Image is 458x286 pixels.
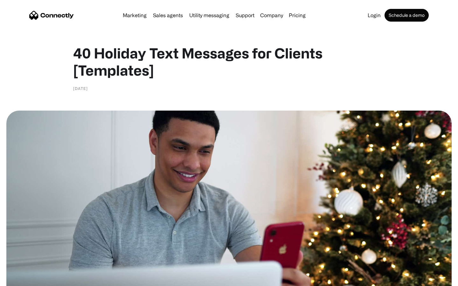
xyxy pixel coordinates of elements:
a: Marketing [120,13,149,18]
a: Pricing [286,13,308,18]
a: Support [233,13,257,18]
a: home [29,10,74,20]
div: Company [260,11,283,20]
aside: Language selected: English [6,275,38,284]
a: Login [365,13,383,18]
a: Utility messaging [187,13,232,18]
a: Sales agents [150,13,185,18]
ul: Language list [13,275,38,284]
h1: 40 Holiday Text Messages for Clients [Templates] [73,44,385,79]
div: [DATE] [73,85,88,92]
a: Schedule a demo [385,9,429,22]
div: Company [258,11,285,20]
